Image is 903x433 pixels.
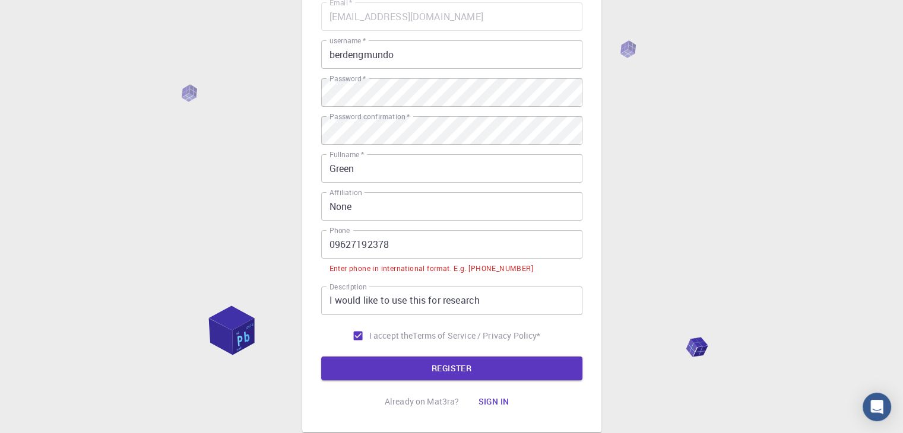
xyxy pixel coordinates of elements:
[329,225,350,235] label: Phone
[413,330,540,342] a: Terms of Service / Privacy Policy*
[329,112,410,122] label: Password confirmation
[413,330,540,342] p: Terms of Service / Privacy Policy *
[321,356,582,380] button: REGISTER
[863,393,891,421] div: Open Intercom Messenger
[329,74,366,84] label: Password
[468,390,518,413] button: Sign in
[329,149,364,160] label: Fullname
[385,396,460,407] p: Already on Mat3ra?
[369,330,413,342] span: I accept the
[329,36,366,46] label: username
[329,282,367,292] label: Description
[329,263,533,275] div: Enter phone in international format. E.g. [PHONE_NUMBER]
[329,187,362,198] label: Affiliation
